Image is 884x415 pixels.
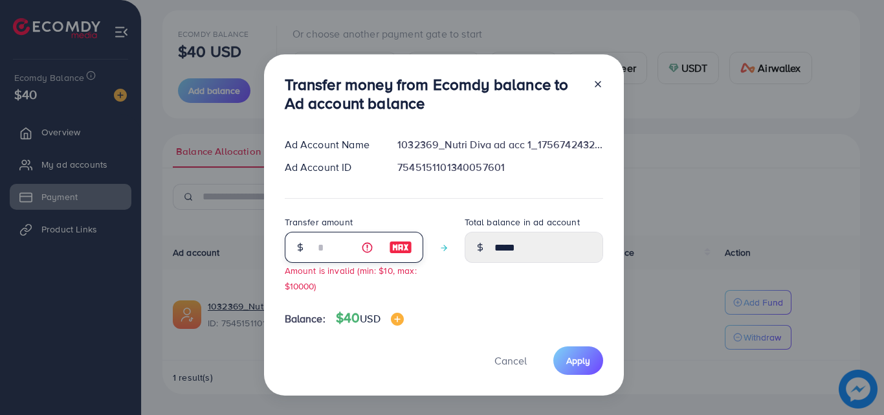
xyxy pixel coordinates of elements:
[494,353,527,368] span: Cancel
[391,313,404,326] img: image
[465,216,580,229] label: Total balance in ad account
[285,75,582,113] h3: Transfer money from Ecomdy balance to Ad account balance
[274,160,388,175] div: Ad Account ID
[274,137,388,152] div: Ad Account Name
[387,160,613,175] div: 7545151101340057601
[285,216,353,229] label: Transfer amount
[553,346,603,374] button: Apply
[387,137,613,152] div: 1032369_Nutri Diva ad acc 1_1756742432079
[566,354,590,367] span: Apply
[336,310,404,326] h4: $40
[389,240,412,255] img: image
[285,264,417,291] small: Amount is invalid (min: $10, max: $10000)
[478,346,543,374] button: Cancel
[360,311,380,326] span: USD
[285,311,326,326] span: Balance:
